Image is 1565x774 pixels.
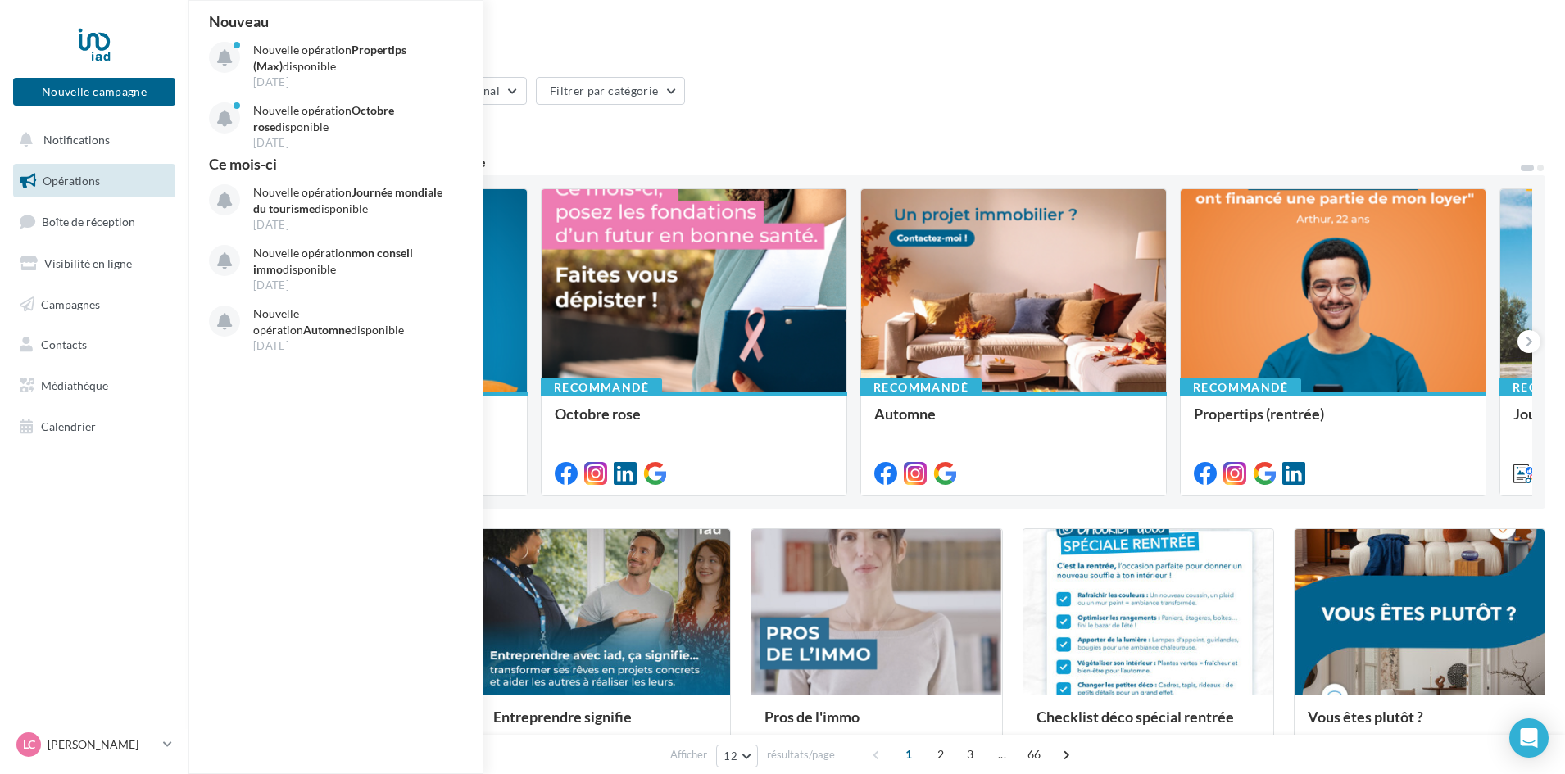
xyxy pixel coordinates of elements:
[208,156,1519,169] div: 6 opérations recommandées par votre enseigne
[555,405,833,438] div: Octobre rose
[10,164,179,198] a: Opérations
[989,741,1015,767] span: ...
[767,747,835,763] span: résultats/page
[48,736,156,753] p: [PERSON_NAME]
[10,123,172,157] button: Notifications
[10,328,179,362] a: Contacts
[1037,708,1260,741] div: Checklist déco spécial rentrée
[13,729,175,760] a: LC [PERSON_NAME]
[10,287,179,322] a: Campagnes
[13,78,175,106] button: Nouvelle campagne
[41,296,100,310] span: Campagnes
[860,378,982,396] div: Recommandé
[1509,718,1549,758] div: Open Intercom Messenger
[23,736,35,753] span: LC
[670,747,707,763] span: Afficher
[10,410,179,444] a: Calendrier
[716,745,758,767] button: 12
[1194,405,1472,438] div: Propertips (rentrée)
[208,26,1545,51] div: Opérations marketing
[536,77,685,105] button: Filtrer par catégorie
[43,133,110,147] span: Notifications
[41,337,87,351] span: Contacts
[928,741,954,767] span: 2
[10,204,179,239] a: Boîte de réception
[541,378,662,396] div: Recommandé
[764,708,988,741] div: Pros de l'immo
[724,749,737,763] span: 12
[1021,741,1048,767] span: 66
[493,708,717,741] div: Entreprendre signifie
[41,378,108,392] span: Médiathèque
[874,405,1153,438] div: Automne
[44,256,132,270] span: Visibilité en ligne
[42,215,135,229] span: Boîte de réception
[43,174,100,188] span: Opérations
[957,741,983,767] span: 3
[896,741,922,767] span: 1
[1180,378,1301,396] div: Recommandé
[10,247,179,281] a: Visibilité en ligne
[41,419,96,433] span: Calendrier
[1308,708,1531,741] div: Vous êtes plutôt ?
[10,369,179,403] a: Médiathèque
